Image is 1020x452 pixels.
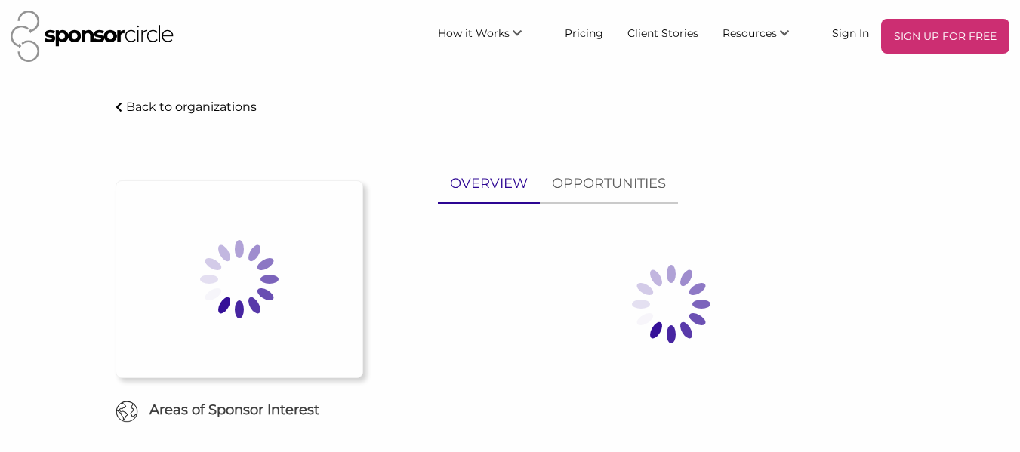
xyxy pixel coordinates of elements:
[116,401,138,423] img: Globe Icon
[126,100,257,114] p: Back to organizations
[710,19,820,54] li: Resources
[596,229,747,380] img: Loading spinner
[164,204,315,355] img: Loading spinner
[104,401,374,420] h6: Areas of Sponsor Interest
[11,11,174,62] img: Sponsor Circle Logo
[887,25,1003,48] p: SIGN UP FOR FREE
[552,173,666,195] p: OPPORTUNITIES
[426,19,553,54] li: How it Works
[615,19,710,46] a: Client Stories
[553,19,615,46] a: Pricing
[438,26,510,40] span: How it Works
[820,19,881,46] a: Sign In
[450,173,528,195] p: OVERVIEW
[723,26,777,40] span: Resources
